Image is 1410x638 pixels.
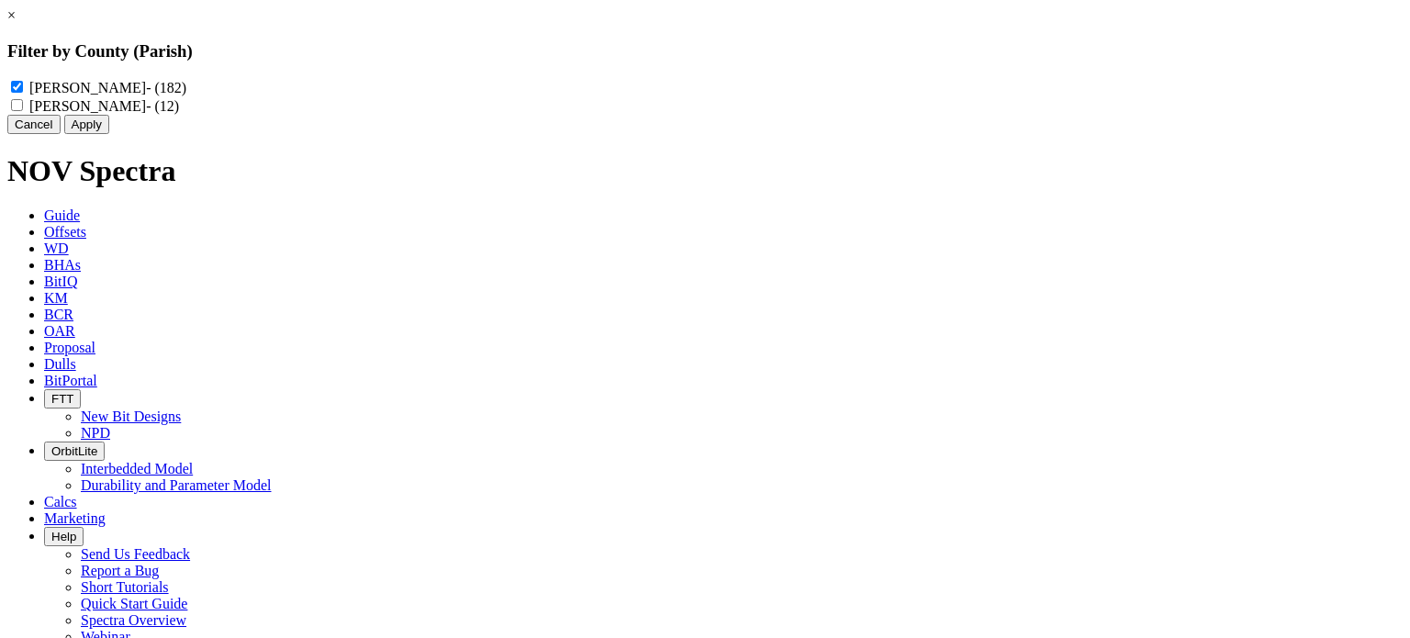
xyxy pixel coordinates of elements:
[44,274,77,289] span: BitIQ
[81,546,190,562] a: Send Us Feedback
[44,373,97,388] span: BitPortal
[44,307,73,322] span: BCR
[51,392,73,406] span: FTT
[146,80,186,95] span: - (182)
[7,7,16,23] a: ×
[51,530,76,543] span: Help
[44,340,95,355] span: Proposal
[81,612,186,628] a: Spectra Overview
[146,98,179,114] span: - (12)
[44,356,76,372] span: Dulls
[44,494,77,509] span: Calcs
[81,461,193,476] a: Interbedded Model
[7,154,1403,188] h1: NOV Spectra
[44,224,86,240] span: Offsets
[44,290,68,306] span: KM
[7,115,61,134] button: Cancel
[81,563,159,578] a: Report a Bug
[44,323,75,339] span: OAR
[7,41,1403,62] h3: Filter by County (Parish)
[81,409,181,424] a: New Bit Designs
[81,425,110,441] a: NPD
[81,596,187,611] a: Quick Start Guide
[29,98,179,114] label: [PERSON_NAME]
[81,477,272,493] a: Durability and Parameter Model
[44,257,81,273] span: BHAs
[81,579,169,595] a: Short Tutorials
[44,241,69,256] span: WD
[64,115,109,134] button: Apply
[51,444,97,458] span: OrbitLite
[29,80,186,95] label: [PERSON_NAME]
[44,207,80,223] span: Guide
[44,510,106,526] span: Marketing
